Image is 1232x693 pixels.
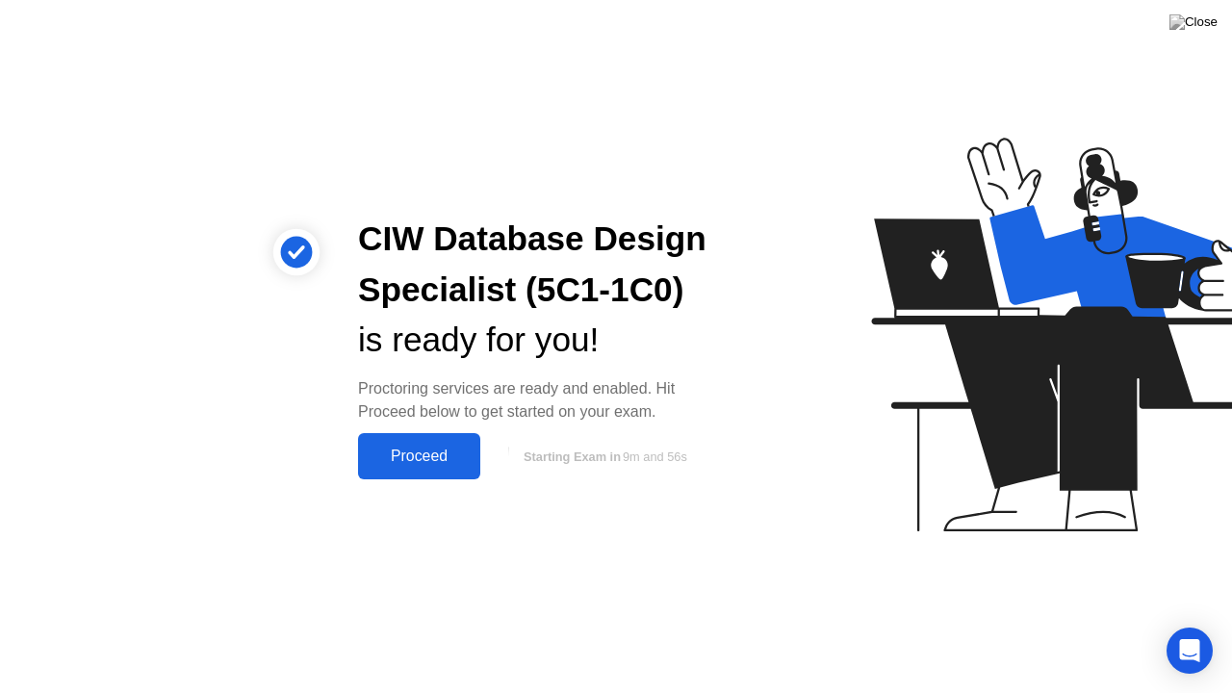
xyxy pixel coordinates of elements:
div: is ready for you! [358,315,716,366]
div: CIW Database Design Specialist (5C1-1C0) [358,214,716,316]
span: 9m and 56s [623,449,687,464]
button: Proceed [358,433,480,479]
div: Proctoring services are ready and enabled. Hit Proceed below to get started on your exam. [358,377,716,423]
button: Starting Exam in9m and 56s [490,438,716,475]
img: Close [1169,14,1218,30]
div: Proceed [364,448,475,465]
div: Open Intercom Messenger [1167,628,1213,674]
